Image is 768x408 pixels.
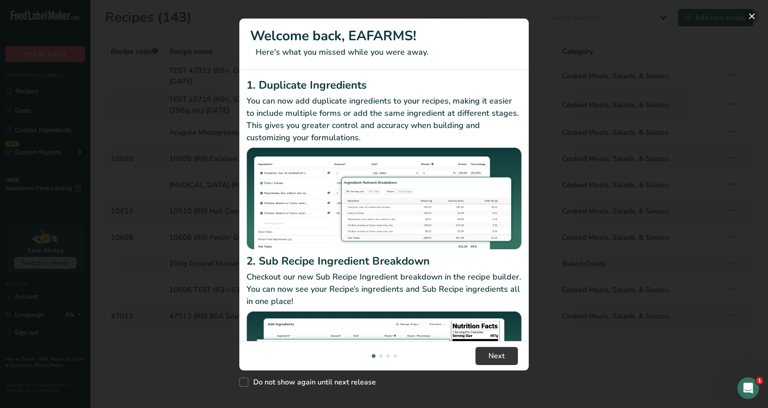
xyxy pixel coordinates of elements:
h2: 1. Duplicate Ingredients [247,77,521,93]
span: 1 [756,377,763,384]
img: Duplicate Ingredients [247,147,521,250]
button: Next [475,347,518,365]
span: Next [488,351,505,361]
p: Here's what you missed while you were away. [250,46,518,58]
p: Checkout our new Sub Recipe Ingredient breakdown in the recipe builder. You can now see your Reci... [247,271,521,308]
span: Do not show again until next release [248,378,376,387]
h2: 2. Sub Recipe Ingredient Breakdown [247,253,521,269]
h1: Welcome back, EAFARMS! [250,26,518,46]
p: You can now add duplicate ingredients to your recipes, making it easier to include multiple forms... [247,95,521,144]
iframe: Intercom live chat [737,377,759,399]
